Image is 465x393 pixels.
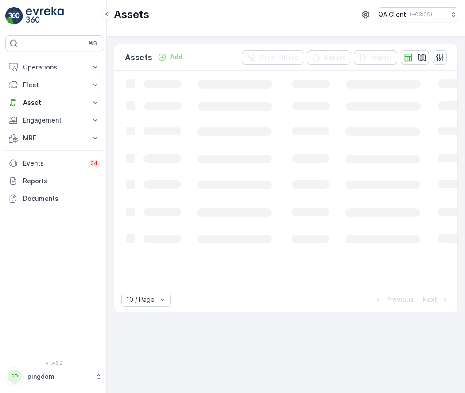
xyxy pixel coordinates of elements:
[5,154,103,172] a: Events34
[23,81,85,89] p: Fleet
[373,294,415,305] button: Previous
[26,7,64,25] img: logo_light-DOdMpM7g.png
[422,295,437,304] p: Next
[5,360,103,366] span: v 1.49.2
[5,58,103,76] button: Operations
[23,159,83,168] p: Events
[386,295,414,304] p: Previous
[307,50,350,65] button: Export
[23,194,100,203] p: Documents
[8,370,22,384] div: PP
[5,172,103,190] a: Reports
[27,372,91,381] p: pingdom
[260,53,298,62] p: Clear Filters
[378,7,458,22] button: QA Client(+03:00)
[354,50,397,65] button: Import
[372,53,392,62] p: Import
[5,129,103,147] button: MRF
[23,63,85,72] p: Operations
[5,7,23,25] img: logo
[5,367,103,386] button: PPpingdom
[422,294,450,305] button: Next
[5,190,103,208] a: Documents
[90,160,98,167] p: 34
[170,53,182,62] p: Add
[154,52,186,62] button: Add
[23,98,85,107] p: Asset
[5,94,103,112] button: Asset
[125,51,152,64] p: Assets
[23,116,85,125] p: Engagement
[114,8,149,22] p: Assets
[5,76,103,94] button: Fleet
[23,134,85,143] p: MRF
[378,10,406,19] p: QA Client
[242,50,303,65] button: Clear Filters
[5,112,103,129] button: Engagement
[410,11,432,18] p: ( +03:00 )
[88,40,97,47] p: ⌘B
[325,53,345,62] p: Export
[23,177,100,185] p: Reports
